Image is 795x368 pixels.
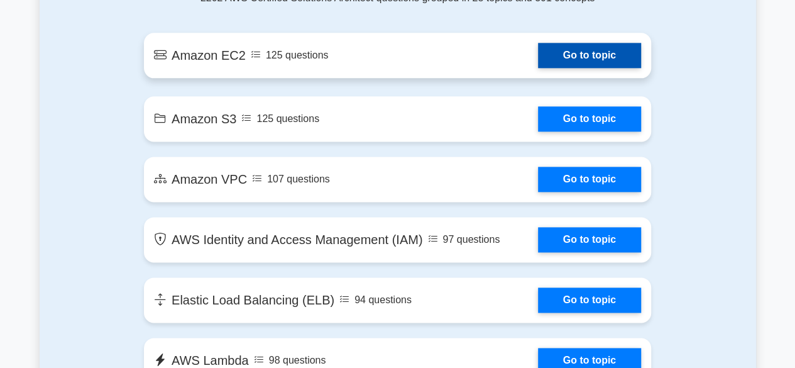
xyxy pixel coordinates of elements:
a: Go to topic [538,106,641,131]
a: Go to topic [538,43,641,68]
a: Go to topic [538,167,641,192]
a: Go to topic [538,227,641,252]
a: Go to topic [538,287,641,313]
